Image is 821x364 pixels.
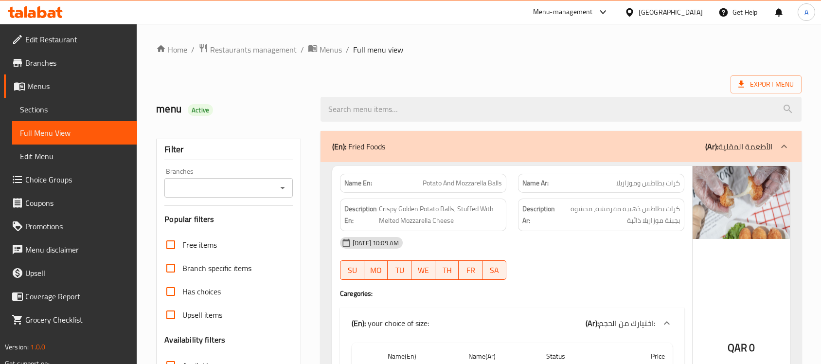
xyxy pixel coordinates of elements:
[30,341,45,353] span: 1.0.0
[308,43,342,56] a: Menus
[522,178,549,188] strong: Name Ar:
[599,316,655,330] span: اختيارك من الحجم:
[731,75,802,93] span: Export Menu
[25,174,129,185] span: Choice Groups
[25,34,129,45] span: Edit Restaurant
[340,308,684,339] div: (En): your choice of size:(Ar):اختيارك من الحجم:
[738,78,794,91] span: Export Menu
[4,261,137,285] a: Upsell
[156,43,802,56] nav: breadcrumb
[388,260,411,280] button: TU
[533,6,593,18] div: Menu-management
[25,314,129,326] span: Grocery Checklist
[27,80,129,92] span: Menus
[439,263,455,277] span: TH
[332,139,346,154] b: (En):
[411,260,435,280] button: WE
[728,338,747,357] span: QAR
[4,308,137,331] a: Grocery Checklist
[332,141,385,152] p: Fried Foods
[616,178,680,188] span: كرات بطاطس وموزاريلا
[156,44,187,55] a: Home
[164,214,293,225] h3: Popular filters
[156,102,309,116] h2: menu
[586,316,599,330] b: (Ar):
[321,97,802,122] input: search
[340,289,684,298] h4: Caregories:
[25,57,129,69] span: Branches
[188,104,213,116] div: Active
[164,139,293,160] div: Filter
[191,44,195,55] li: /
[164,334,225,346] h3: Availability filters
[188,106,213,115] span: Active
[379,203,502,227] span: Crispy Golden Potato Balls, Stuffed With Melted Mozzarella Cheese
[4,28,137,51] a: Edit Restaurant
[4,191,137,215] a: Coupons
[182,239,217,251] span: Free items
[4,215,137,238] a: Promotions
[463,263,479,277] span: FR
[4,74,137,98] a: Menus
[301,44,304,55] li: /
[804,7,808,18] span: A
[321,131,802,162] div: (En): Fried Foods(Ar):الأطعمة المقلية
[4,168,137,191] a: Choice Groups
[25,244,129,255] span: Menu disclaimer
[198,43,297,56] a: Restaurants management
[486,263,502,277] span: SA
[522,203,555,227] strong: Description Ar:
[344,178,372,188] strong: Name En:
[423,178,502,188] span: Potato And Mozzarella Balls
[20,150,129,162] span: Edit Menu
[352,317,429,329] p: your choice of size:
[182,286,221,297] span: Has choices
[20,127,129,139] span: Full Menu View
[349,238,403,248] span: [DATE] 10:09 AM
[5,341,29,353] span: Version:
[320,44,342,55] span: Menus
[368,263,384,277] span: MO
[364,260,388,280] button: MO
[705,141,772,152] p: الأطعمة المقلية
[4,238,137,261] a: Menu disclaimer
[210,44,297,55] span: Restaurants management
[12,98,137,121] a: Sections
[346,44,349,55] li: /
[12,121,137,145] a: Full Menu View
[459,260,482,280] button: FR
[182,309,222,321] span: Upsell items
[482,260,506,280] button: SA
[20,104,129,115] span: Sections
[557,203,680,227] span: كرات بطاطس ذهبية مقرمشة، محشوة بجبنة موزاريلا ذائبة
[639,7,703,18] div: [GEOGRAPHIC_DATA]
[705,139,718,154] b: (Ar):
[182,262,251,274] span: Branch specific items
[353,44,403,55] span: Full menu view
[340,260,364,280] button: SU
[352,316,366,330] b: (En):
[344,203,377,227] strong: Description En:
[435,260,459,280] button: TH
[25,197,129,209] span: Coupons
[276,181,289,195] button: Open
[4,285,137,308] a: Coverage Report
[25,291,129,302] span: Coverage Report
[25,267,129,279] span: Upsell
[12,145,137,168] a: Edit Menu
[693,166,790,239] img: Potato_And_Mozzarella_Bal638909329217459927.jpg
[4,51,137,74] a: Branches
[415,263,431,277] span: WE
[392,263,408,277] span: TU
[749,338,755,357] span: 0
[344,263,360,277] span: SU
[25,220,129,232] span: Promotions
